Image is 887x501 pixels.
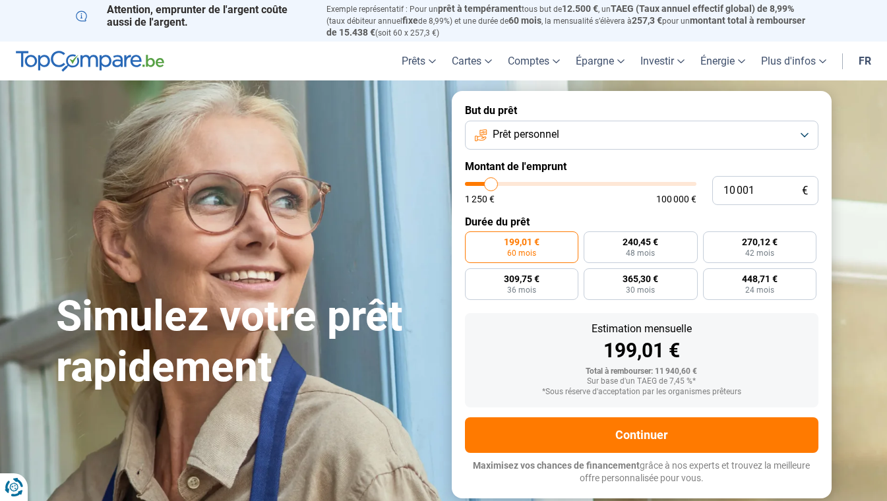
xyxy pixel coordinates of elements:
div: Total à rembourser: 11 940,60 € [475,367,808,376]
a: Énergie [692,42,753,80]
span: 60 mois [507,249,536,257]
span: Maximisez vos chances de financement [473,460,640,471]
a: Épargne [568,42,632,80]
span: 24 mois [745,286,774,294]
p: Attention, emprunter de l'argent coûte aussi de l'argent. [76,3,311,28]
p: grâce à nos experts et trouvez la meilleure offre personnalisée pour vous. [465,459,818,485]
p: Exemple représentatif : Pour un tous but de , un (taux débiteur annuel de 8,99%) et une durée de ... [326,3,812,38]
span: 42 mois [745,249,774,257]
label: But du prêt [465,104,818,117]
div: Estimation mensuelle [475,324,808,334]
span: 240,45 € [623,237,658,247]
span: TAEG (Taux annuel effectif global) de 8,99% [611,3,794,14]
div: *Sous réserve d'acceptation par les organismes prêteurs [475,388,808,397]
a: Prêts [394,42,444,80]
span: 30 mois [626,286,655,294]
span: 12.500 € [562,3,598,14]
span: 36 mois [507,286,536,294]
span: 365,30 € [623,274,658,283]
a: Plus d'infos [753,42,834,80]
span: 448,71 € [742,274,778,283]
span: 270,12 € [742,237,778,247]
span: 60 mois [508,15,541,26]
a: Cartes [444,42,500,80]
img: TopCompare [16,51,164,72]
span: 48 mois [626,249,655,257]
div: Sur base d'un TAEG de 7,45 %* [475,377,808,386]
a: fr [851,42,879,80]
span: € [802,185,808,196]
label: Montant de l'emprunt [465,160,818,173]
span: 199,01 € [504,237,539,247]
span: fixe [402,15,418,26]
span: 1 250 € [465,194,495,204]
span: Prêt personnel [493,127,559,142]
span: prêt à tempérament [438,3,522,14]
span: 257,3 € [632,15,662,26]
a: Investir [632,42,692,80]
span: 100 000 € [656,194,696,204]
h1: Simulez votre prêt rapidement [56,291,436,393]
a: Comptes [500,42,568,80]
button: Continuer [465,417,818,453]
div: 199,01 € [475,341,808,361]
button: Prêt personnel [465,121,818,150]
span: montant total à rembourser de 15.438 € [326,15,805,38]
label: Durée du prêt [465,216,818,228]
span: 309,75 € [504,274,539,283]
